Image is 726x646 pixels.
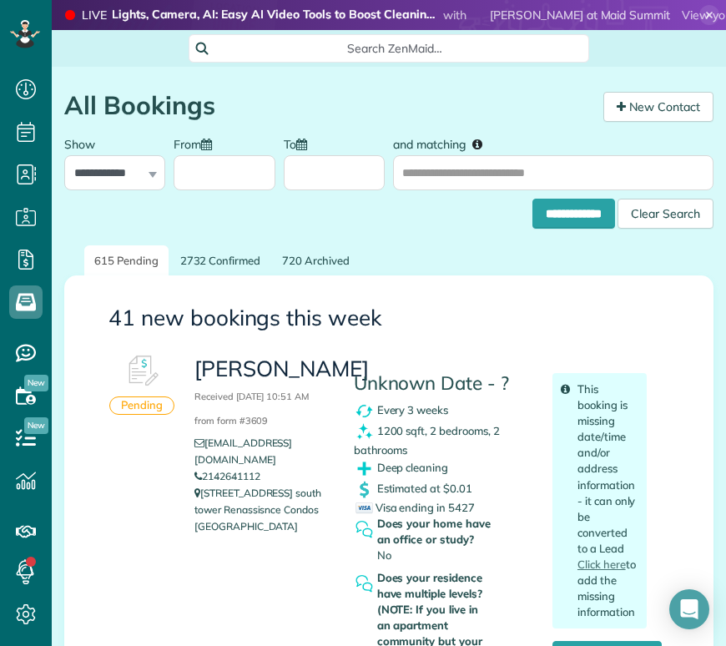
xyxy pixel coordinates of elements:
[284,128,315,159] label: To
[354,519,375,540] img: question_symbol_icon-fa7b350da2b2fea416cef77984ae4cf4944ea5ab9e3d5925827a5d6b7129d3f6.png
[443,8,466,23] span: with
[194,470,260,482] a: 2142641112
[84,245,169,276] a: 615 Pending
[377,403,449,416] span: Every 3 weeks
[109,396,174,415] div: Pending
[393,128,494,159] label: and matching
[577,558,626,571] a: Click here
[108,306,669,331] h3: 41 new bookings this week
[24,417,48,434] span: New
[470,8,483,22] img: vanessa-higgins.jpg
[194,437,292,466] a: [EMAIL_ADDRESS][DOMAIN_NAME]
[552,373,647,628] div: This booking is missing date/time and/or address information - it can only be converted to a Lead...
[194,485,329,535] p: [STREET_ADDRESS] south tower Renassisnce Condos [GEOGRAPHIC_DATA]
[377,516,492,548] strong: Does your home have an office or study?
[618,199,713,229] div: Clear Search
[170,245,270,276] a: 2732 Confirmed
[194,357,329,429] h3: [PERSON_NAME]
[64,92,591,119] h1: All Bookings
[354,479,375,500] img: dollar_symbol_icon-bd8a6898b2649ec353a9eba708ae97d8d7348bddd7d2aed9b7e4bf5abd9f4af5.png
[354,458,375,479] img: extras_symbol_icon-f5f8d448bd4f6d592c0b405ff41d4b7d97c126065408080e4130a9468bdbe444.png
[377,482,472,495] span: Estimated at $0.01
[354,373,527,394] h4: Unknown Date - ?
[117,346,167,396] img: Booking #607974
[669,589,709,629] div: Open Intercom Messenger
[377,548,391,562] span: No
[603,92,713,122] a: New Contact
[174,128,220,159] label: From
[354,421,375,442] img: clean_symbol_icon-dd072f8366c07ea3eb8378bb991ecd12595f4b76d916a6f83395f9468ae6ecae.png
[24,375,48,391] span: New
[354,401,375,421] img: recurrence_symbol_icon-7cc721a9f4fb8f7b0289d3d97f09a2e367b638918f1a67e51b1e7d8abe5fb8d8.png
[377,461,449,474] span: Deep cleaning
[618,201,713,214] a: Clear Search
[194,391,309,426] small: Received [DATE] 10:51 AM from form #3609
[354,573,375,594] img: question_symbol_icon-fa7b350da2b2fea416cef77984ae4cf4944ea5ab9e3d5925827a5d6b7129d3f6.png
[272,245,360,276] a: 720 Archived
[354,424,500,457] span: 1200 sqft, 2 bedrooms, 2 bathrooms
[355,501,475,514] span: Visa ending in 5427
[490,8,670,23] span: [PERSON_NAME] at Maid Summit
